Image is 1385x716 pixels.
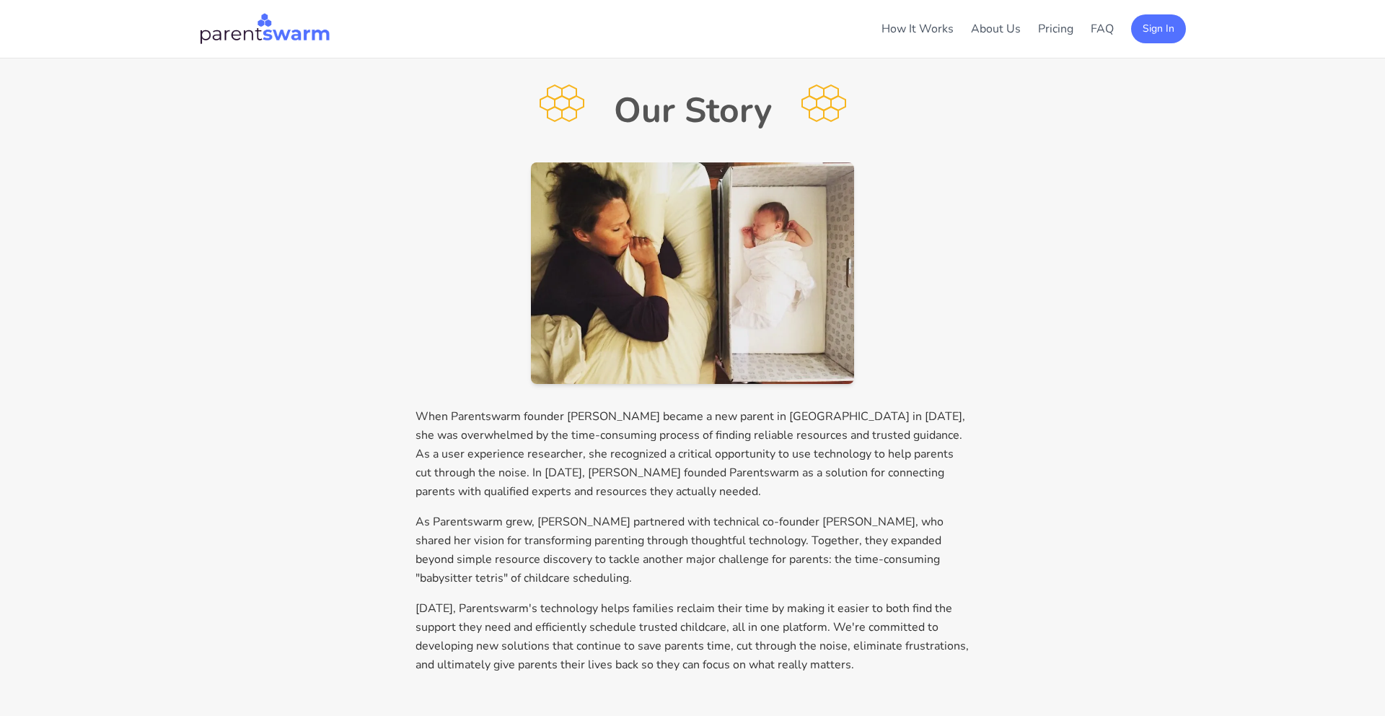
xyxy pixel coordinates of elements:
a: How It Works [881,21,954,37]
p: [DATE], Parentswarm's technology helps families reclaim their time by making it easier to both fi... [415,599,969,674]
a: About Us [971,21,1021,37]
a: FAQ [1091,21,1114,37]
a: Pricing [1038,21,1073,37]
a: Sign In [1131,20,1186,36]
p: As Parentswarm grew, [PERSON_NAME] partnered with technical co-founder [PERSON_NAME], who shared ... [415,512,969,588]
p: When Parentswarm founder [PERSON_NAME] became a new parent in [GEOGRAPHIC_DATA] in [DATE], she wa... [415,407,969,501]
img: Parentswarm Logo [199,12,330,46]
button: Sign In [1131,14,1186,43]
img: Parent and baby sleeping peacefully [531,162,854,384]
h1: Our Story [614,93,772,128]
